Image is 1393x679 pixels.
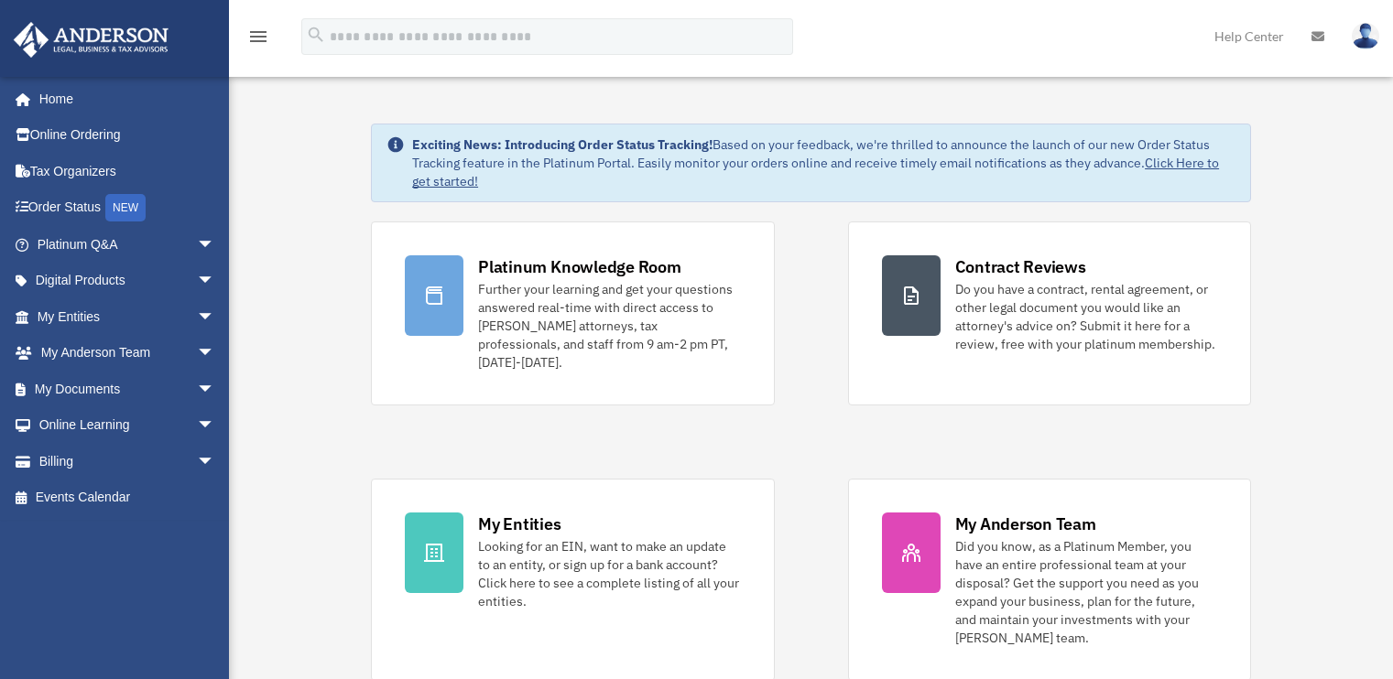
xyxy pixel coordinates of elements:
div: Platinum Knowledge Room [478,255,681,278]
span: arrow_drop_down [197,407,234,445]
a: Platinum Q&Aarrow_drop_down [13,226,243,263]
img: Anderson Advisors Platinum Portal [8,22,174,58]
a: Billingarrow_drop_down [13,443,243,480]
span: arrow_drop_down [197,371,234,408]
span: arrow_drop_down [197,298,234,336]
i: search [306,25,326,45]
span: arrow_drop_down [197,443,234,480]
a: My Entitiesarrow_drop_down [13,298,243,335]
a: Click Here to get started! [412,155,1219,189]
img: User Pic [1352,23,1379,49]
div: My Anderson Team [955,512,1096,535]
a: Order StatusNEW [13,189,243,227]
div: Further your learning and get your questions answered real-time with direct access to [PERSON_NAM... [478,280,740,372]
a: My Documentsarrow_drop_down [13,371,243,407]
span: arrow_drop_down [197,335,234,372]
span: arrow_drop_down [197,226,234,264]
div: NEW [105,194,146,221]
a: menu [247,32,269,48]
div: My Entities [478,512,560,535]
a: Online Ordering [13,117,243,154]
a: Contract Reviews Do you have a contract, rental agreement, or other legal document you would like... [848,221,1251,405]
div: Contract Reviews [955,255,1086,278]
div: Did you know, as a Platinum Member, you have an entire professional team at your disposal? Get th... [955,537,1217,647]
i: menu [247,26,269,48]
strong: Exciting News: Introducing Order Status Tracking! [412,136,713,153]
span: arrow_drop_down [197,263,234,300]
a: Tax Organizers [13,153,243,189]
div: Do you have a contract, rental agreement, or other legal document you would like an attorney's ad... [955,280,1217,353]
a: Platinum Knowledge Room Further your learning and get your questions answered real-time with dire... [371,221,774,405]
a: Online Learningarrow_drop_down [13,407,243,444]
a: My Anderson Teamarrow_drop_down [13,335,243,372]
div: Looking for an EIN, want to make an update to an entity, or sign up for a bank account? Click her... [478,537,740,610]
a: Digital Productsarrow_drop_down [13,263,243,299]
div: Based on your feedback, we're thrilled to announce the launch of our new Order Status Tracking fe... [412,135,1235,190]
a: Events Calendar [13,480,243,516]
a: Home [13,81,234,117]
